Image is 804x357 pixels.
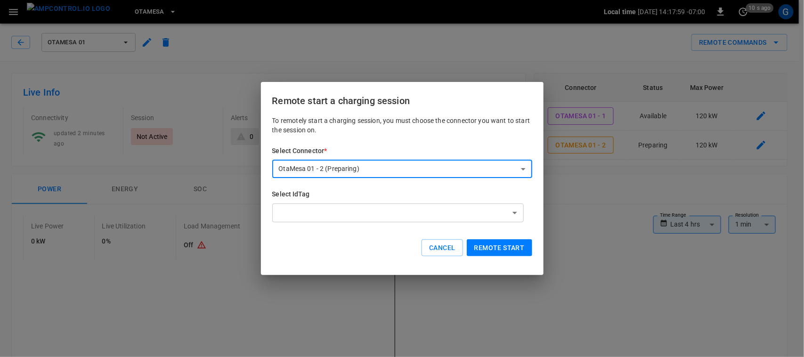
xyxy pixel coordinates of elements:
h6: Select IdTag [272,189,532,200]
h6: Remote start a charging session [272,93,532,108]
h6: Select Connector [272,146,532,156]
div: OtaMesa 01 - 2 (Preparing) [272,160,532,178]
p: To remotely start a charging session, you must choose the connector you want to start the session... [272,116,532,135]
button: Remote start [467,239,532,257]
button: Cancel [422,239,463,257]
